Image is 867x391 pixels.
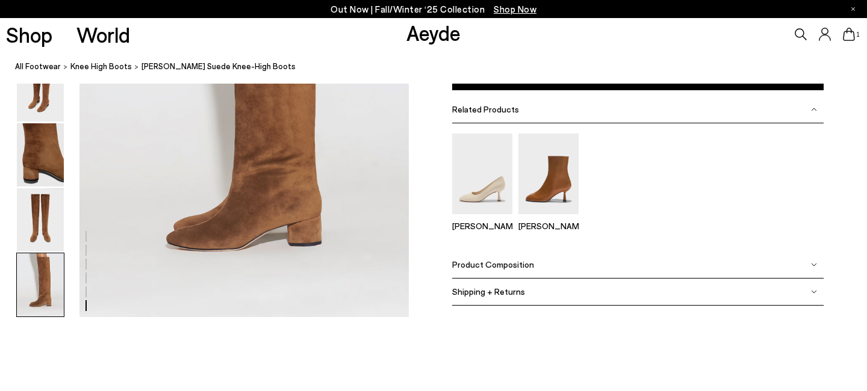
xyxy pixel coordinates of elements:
img: Giotta Round-Toe Pumps [452,134,512,214]
p: [PERSON_NAME] [518,221,579,231]
a: 1 [843,28,855,41]
img: Willa Suede Knee-High Boots - Image 3 [17,58,64,122]
nav: breadcrumb [15,51,867,84]
span: Related Products [452,104,519,114]
img: svg%3E [811,106,817,112]
a: Aeyde [406,20,461,45]
img: Willa Suede Knee-High Boots - Image 6 [17,253,64,316]
a: World [76,24,130,45]
p: Out Now | Fall/Winter ‘25 Collection [331,2,536,17]
span: [PERSON_NAME] Suede Knee-High Boots [141,60,296,73]
a: Shop [6,24,52,45]
span: knee high boots [70,61,132,71]
span: Product Composition [452,259,534,269]
a: All Footwear [15,60,61,73]
img: Dorothy Soft Sock Boots [518,134,579,214]
img: svg%3E [811,262,817,268]
a: Dorothy Soft Sock Boots [PERSON_NAME] [518,206,579,231]
span: 1 [855,31,861,38]
span: Navigate to /collections/new-in [494,4,536,14]
span: Add to Cart [616,74,660,84]
img: svg%3E [811,289,817,295]
span: Shipping + Returns [452,286,525,297]
a: knee high boots [70,60,132,73]
a: Giotta Round-Toe Pumps [PERSON_NAME] [452,206,512,231]
img: Willa Suede Knee-High Boots - Image 4 [17,123,64,186]
p: [PERSON_NAME] [452,221,512,231]
img: Willa Suede Knee-High Boots - Image 5 [17,188,64,251]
